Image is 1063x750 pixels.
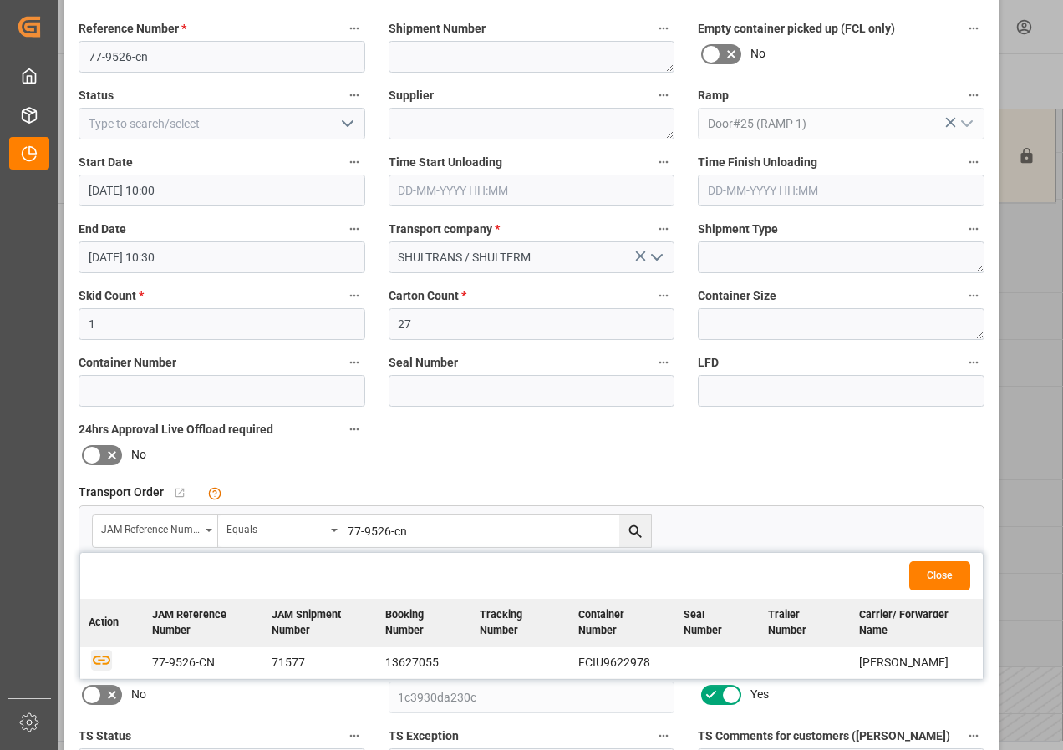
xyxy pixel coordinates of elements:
th: JAM Shipment Number [263,599,378,647]
span: Status [79,87,114,104]
button: TS Exception [653,725,674,747]
div: JAM Reference Number [101,518,200,537]
span: Container Number [79,354,176,372]
span: Transport company [389,220,500,238]
span: No [131,686,146,703]
input: Type to search/select [79,108,365,139]
th: Action [80,599,144,647]
span: End Date [79,220,126,238]
button: search button [619,515,651,547]
button: Start Date [343,151,365,173]
button: Seal Number [653,352,674,373]
span: TS Exception [389,727,459,745]
button: open menu [953,111,978,137]
button: open menu [643,245,669,271]
button: LFD [963,352,984,373]
span: Seal Number [389,354,458,372]
td: 13627055 [377,647,471,679]
span: Skid Count [79,287,144,305]
button: Container Size [963,285,984,307]
span: email notification [79,661,173,678]
button: open menu [333,111,359,137]
button: Time Finish Unloading [963,151,984,173]
span: 24hrs Approval Live Offload required [79,421,273,438]
span: Supplier [389,87,434,104]
button: End Date [343,218,365,240]
span: Start Date [79,154,133,171]
button: Empty container picked up (FCL only) [963,18,984,39]
span: Carton Count [389,287,466,305]
button: Skid Count * [343,285,365,307]
th: Container Number [570,599,676,647]
span: Shipment Number [389,20,486,38]
span: Transport Order [79,484,164,501]
input: DD-MM-YYYY HH:MM [79,241,365,273]
th: Seal Number [675,599,760,647]
td: [PERSON_NAME] [851,647,983,679]
div: Equals [226,518,325,537]
button: Container Number [343,352,365,373]
td: 77-9526-CN [144,647,263,679]
input: DD-MM-YYYY HH:MM [698,175,984,206]
button: TS Comments for customers ([PERSON_NAME]) [963,725,984,747]
button: Transport company * [653,218,674,240]
button: open menu [218,515,343,547]
td: FCIU9622978 [570,647,676,679]
th: JAM Reference Number [144,599,263,647]
button: Shipment Number [653,18,674,39]
span: TS Status [79,727,131,745]
button: Carton Count * [653,285,674,307]
span: Empty container picked up (FCL only) [698,20,895,38]
th: Tracking Number [471,599,570,647]
span: Reference Number [79,20,186,38]
button: Status [343,84,365,106]
th: Carrier/ Forwarder Name [851,599,983,647]
button: Reference Number * [343,18,365,39]
input: Type to search [343,515,651,547]
span: Ramp [698,87,729,104]
button: TS Status [343,725,365,747]
input: Type to search/select [698,108,984,139]
span: Container Size [698,287,776,305]
th: Trailer Number [760,599,850,647]
span: Time Start Unloading [389,154,502,171]
span: Shipment Type [698,220,778,238]
span: TS Comments for customers ([PERSON_NAME]) [698,727,950,745]
input: DD-MM-YYYY HH:MM [79,175,365,206]
span: Yes [750,686,769,703]
th: Booking Number [377,599,471,647]
span: No [131,446,146,464]
button: Close [909,561,970,590]
button: Supplier [653,84,674,106]
button: 24hrs Approval Live Offload required [343,418,365,440]
input: DD-MM-YYYY HH:MM [389,175,675,206]
span: No [750,45,765,63]
button: Time Start Unloading [653,151,674,173]
button: open menu [93,515,218,547]
button: Ramp [963,84,984,106]
span: Time Finish Unloading [698,154,817,171]
button: Shipment Type [963,218,984,240]
span: LFD [698,354,719,372]
td: 71577 [263,647,378,679]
